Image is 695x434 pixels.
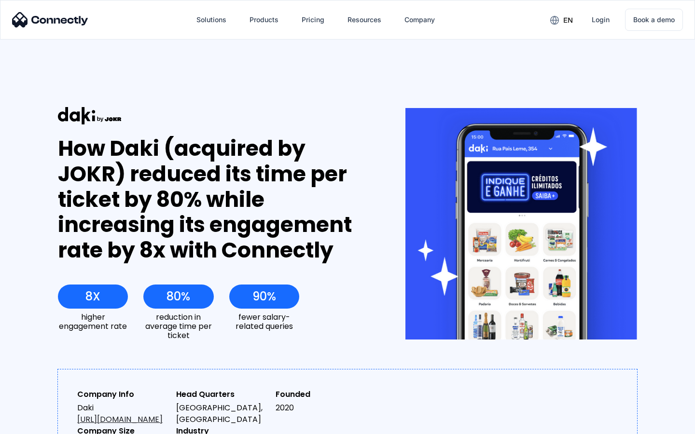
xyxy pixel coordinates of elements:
div: Daki [77,402,168,425]
div: 90% [252,290,276,303]
div: Founded [276,389,367,400]
div: 2020 [276,402,367,414]
div: higher engagement rate [58,312,128,331]
div: 8X [85,290,100,303]
a: Book a demo [625,9,683,31]
div: Pricing [302,13,324,27]
div: en [563,14,573,27]
img: Connectly Logo [12,12,88,27]
a: [URL][DOMAIN_NAME] [77,414,163,425]
div: How Daki (acquired by JOKR) reduced its time per ticket by 80% while increasing its engagement ra... [58,136,370,263]
div: Login [592,13,610,27]
a: Pricing [294,8,332,31]
div: Company Info [77,389,168,400]
div: Head Quarters [176,389,267,400]
div: 80% [167,290,190,303]
div: fewer salary-related queries [229,312,299,331]
aside: Language selected: English [10,417,58,431]
div: Solutions [196,13,226,27]
ul: Language list [19,417,58,431]
a: Login [584,8,617,31]
div: [GEOGRAPHIC_DATA], [GEOGRAPHIC_DATA] [176,402,267,425]
div: Company [404,13,435,27]
div: reduction in average time per ticket [143,312,213,340]
div: Products [250,13,278,27]
div: Resources [347,13,381,27]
